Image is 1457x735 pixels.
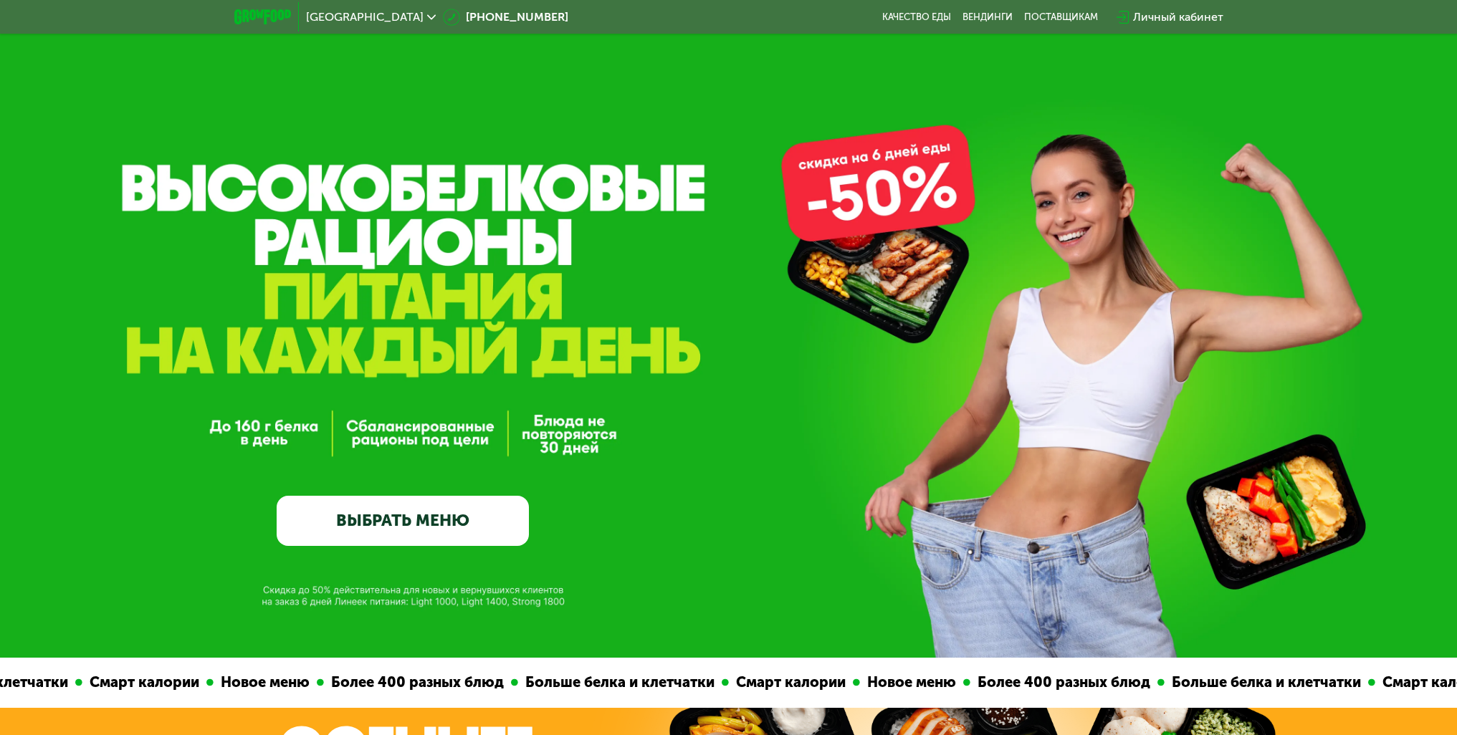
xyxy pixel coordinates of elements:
div: Новое меню [97,671,201,693]
div: Больше белка и клетчатки [402,671,606,693]
div: Более 400 разных блюд [854,671,1041,693]
a: Качество еды [882,11,951,23]
div: Смарт калории [1259,671,1383,693]
a: [PHONE_NUMBER] [443,9,568,26]
div: Более 400 разных блюд [208,671,395,693]
div: поставщикам [1024,11,1098,23]
a: Вендинги [962,11,1013,23]
div: Смарт калории [613,671,737,693]
span: [GEOGRAPHIC_DATA] [306,11,424,23]
div: Личный кабинет [1133,9,1223,26]
div: Больше белка и клетчатки [1048,671,1252,693]
a: ВЫБРАТЬ МЕНЮ [277,496,529,547]
div: Новое меню [744,671,847,693]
